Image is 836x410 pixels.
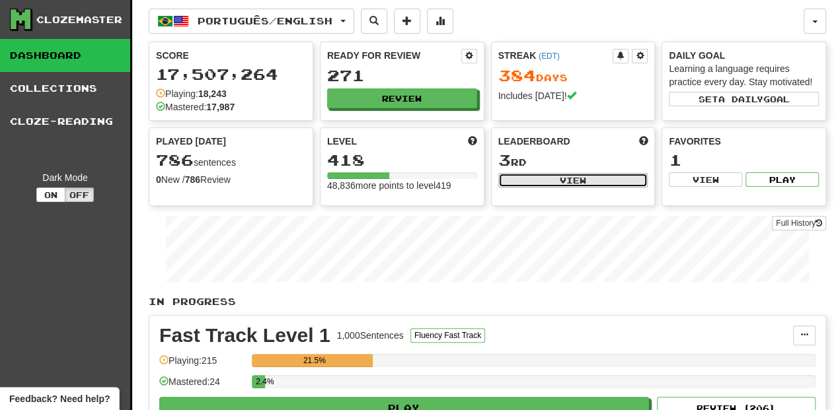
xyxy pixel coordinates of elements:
div: 48,836 more points to level 419 [327,179,477,192]
span: 3 [498,151,511,169]
div: Day s [498,67,648,85]
strong: 786 [185,174,200,185]
span: Level [327,135,357,148]
p: In Progress [149,295,826,308]
div: 21.5% [256,354,373,367]
span: This week in points, UTC [638,135,648,148]
div: sentences [156,152,306,169]
span: a daily [718,94,763,104]
button: Off [65,188,94,202]
div: Fast Track Level 1 [159,325,330,345]
div: Playing: [156,87,227,100]
strong: 17,987 [206,102,235,112]
div: Mastered: 24 [159,375,245,397]
a: (EDT) [539,51,560,61]
div: Score [156,49,306,62]
button: On [36,188,65,202]
strong: 18,243 [198,88,227,99]
button: Play [745,172,819,187]
div: 1,000 Sentences [337,329,404,342]
div: Clozemaster [36,13,122,26]
div: 1 [669,152,819,168]
button: Search sentences [361,9,387,34]
div: 17,507,264 [156,66,306,83]
div: rd [498,152,648,169]
div: Favorites [669,135,819,148]
button: View [669,172,742,187]
div: Learning a language requires practice every day. Stay motivated! [669,62,819,88]
div: 271 [327,67,477,84]
a: Full History [772,216,826,230]
span: 786 [156,151,194,169]
div: Streak [498,49,613,62]
div: Dark Mode [10,171,120,184]
div: Daily Goal [669,49,819,62]
button: Review [327,88,477,108]
div: Includes [DATE]! [498,89,648,102]
strong: 0 [156,174,161,185]
div: Mastered: [156,100,235,114]
span: 384 [498,66,536,85]
span: Leaderboard [498,135,570,148]
button: Seta dailygoal [669,92,819,106]
span: Português / English [198,15,332,26]
button: Fluency Fast Track [410,328,485,343]
span: Open feedback widget [9,392,110,405]
div: Ready for Review [327,49,461,62]
div: Playing: 215 [159,354,245,376]
span: Played [DATE] [156,135,226,148]
div: 418 [327,152,477,168]
div: 2.4% [256,375,265,388]
span: Score more points to level up [468,135,477,148]
button: Português/English [149,9,354,34]
div: New / Review [156,173,306,186]
button: Add sentence to collection [394,9,420,34]
button: View [498,173,648,188]
button: More stats [427,9,453,34]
